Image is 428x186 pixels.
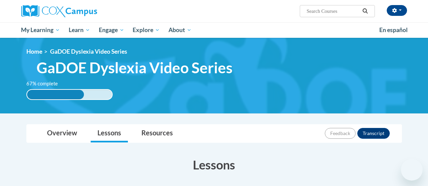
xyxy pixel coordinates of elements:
[94,22,129,38] a: Engage
[26,80,65,87] label: 67% complete
[21,26,60,34] span: My Learning
[168,26,192,34] span: About
[387,5,407,16] button: Account Settings
[91,125,128,142] a: Lessons
[17,22,65,38] a: My Learning
[379,26,408,33] span: En español
[401,159,423,181] iframe: Button to launch messaging window
[64,22,94,38] a: Learn
[375,23,412,37] a: En español
[50,48,127,55] span: GaDOE Dyslexia Video Series
[135,125,180,142] a: Resources
[21,5,97,17] img: Cox Campus
[164,22,196,38] a: About
[40,125,84,142] a: Overview
[133,26,160,34] span: Explore
[325,128,356,139] button: Feedback
[26,156,402,173] h3: Lessons
[69,26,90,34] span: Learn
[360,7,370,15] button: Search
[37,59,232,77] span: GaDOE Dyslexia Video Series
[357,128,390,139] button: Transcript
[26,48,42,55] a: Home
[306,7,360,15] input: Search Courses
[128,22,164,38] a: Explore
[99,26,124,34] span: Engage
[21,5,143,17] a: Cox Campus
[16,22,412,38] div: Main menu
[27,90,84,99] div: 67% complete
